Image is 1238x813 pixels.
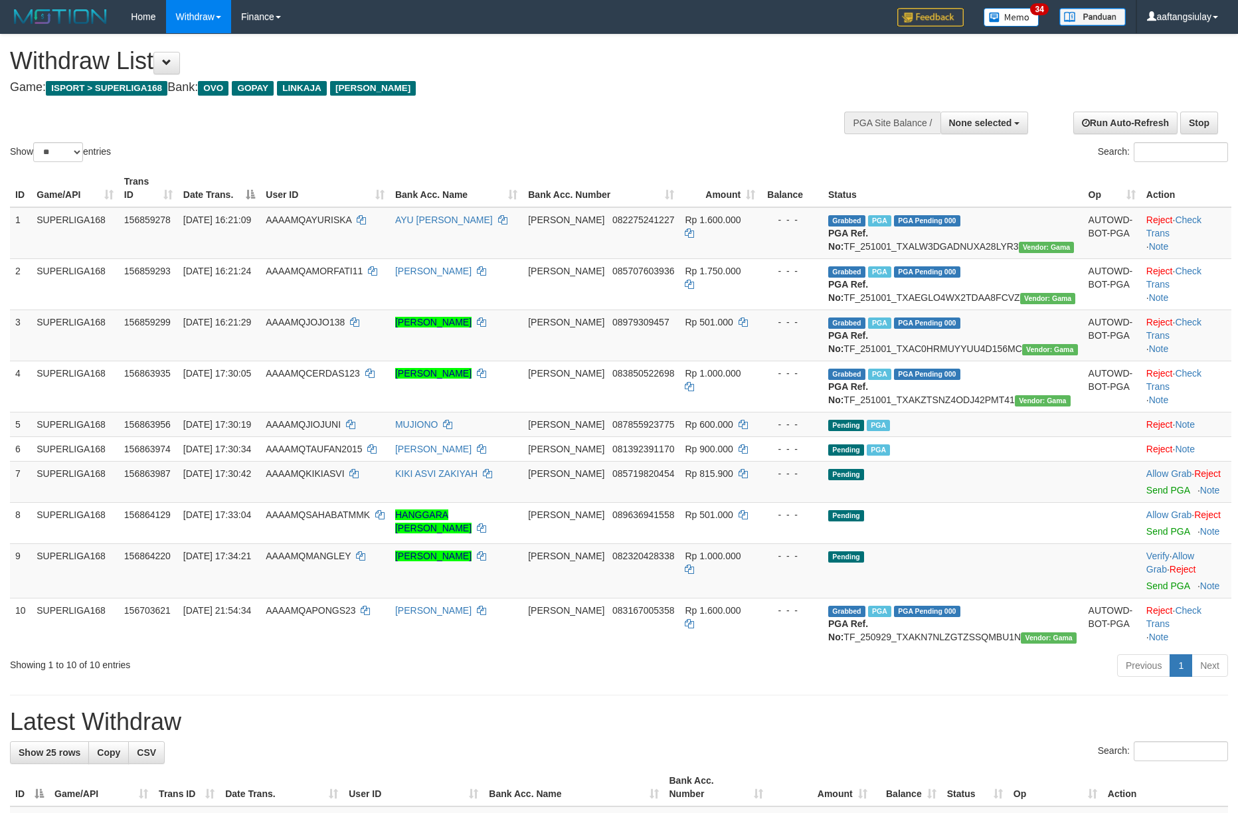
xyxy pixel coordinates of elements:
span: Vendor URL: https://trx31.1velocity.biz [1022,344,1078,355]
a: AYU [PERSON_NAME] [395,215,493,225]
img: MOTION_logo.png [10,7,111,27]
div: - - - [766,213,818,226]
span: Copy 089636941558 to clipboard [612,509,674,520]
a: Allow Grab [1146,509,1192,520]
td: · [1141,502,1231,543]
td: TF_251001_TXAC0HRMUYYUU4D156MC [823,310,1083,361]
td: AUTOWD-BOT-PGA [1083,310,1141,361]
a: Check Trans [1146,317,1201,341]
a: Reject [1170,564,1196,575]
span: [PERSON_NAME] [528,509,604,520]
input: Search: [1134,142,1228,162]
th: Action [1103,768,1228,806]
th: Game/API: activate to sort column ascending [49,768,153,806]
span: · [1146,551,1194,575]
span: Marked by aafheankoy [868,369,891,380]
div: - - - [766,467,818,480]
span: PGA Pending [894,317,960,329]
th: ID: activate to sort column descending [10,768,49,806]
td: 6 [10,436,31,461]
td: 2 [10,258,31,310]
th: Date Trans.: activate to sort column ascending [220,768,343,806]
div: - - - [766,316,818,329]
span: [DATE] 21:54:34 [183,605,251,616]
span: Rp 1.600.000 [685,215,741,225]
td: · · [1141,361,1231,412]
span: [DATE] 17:30:05 [183,368,251,379]
span: Marked by aafheankoy [868,317,891,329]
span: 156863956 [124,419,171,430]
th: Amount: activate to sort column ascending [679,169,760,207]
b: PGA Ref. No: [828,279,868,303]
a: Check Trans [1146,368,1201,392]
th: ID [10,169,31,207]
a: Reject [1146,419,1173,430]
td: AUTOWD-BOT-PGA [1083,258,1141,310]
span: [DATE] 17:30:34 [183,444,251,454]
span: [PERSON_NAME] [528,419,604,430]
a: [PERSON_NAME] [395,551,472,561]
td: · · [1141,258,1231,310]
td: 10 [10,598,31,649]
img: Feedback.jpg [897,8,964,27]
span: Grabbed [828,215,865,226]
span: Marked by aafheankoy [867,420,890,431]
td: 5 [10,412,31,436]
span: Rp 1.000.000 [685,368,741,379]
h4: Game: Bank: [10,81,812,94]
div: - - - [766,604,818,617]
span: 156864220 [124,551,171,561]
span: Grabbed [828,266,865,278]
a: KIKI ASVI ZAKIYAH [395,468,478,479]
a: CSV [128,741,165,764]
span: [PERSON_NAME] [330,81,416,96]
td: SUPERLIGA168 [31,412,119,436]
span: [PERSON_NAME] [528,317,604,327]
span: CSV [137,747,156,758]
div: - - - [766,442,818,456]
span: OVO [198,81,228,96]
span: Vendor URL: https://trx31.1velocity.biz [1021,632,1077,644]
b: PGA Ref. No: [828,228,868,252]
td: · · [1141,598,1231,649]
span: 156863987 [124,468,171,479]
span: Rp 900.000 [685,444,733,454]
a: Note [1200,485,1220,496]
td: 4 [10,361,31,412]
a: Reject [1146,605,1173,616]
a: Run Auto-Refresh [1073,112,1178,134]
span: Show 25 rows [19,747,80,758]
a: Note [1149,395,1169,405]
span: Pending [828,469,864,480]
span: Rp 501.000 [685,317,733,327]
span: PGA Pending [894,215,960,226]
td: AUTOWD-BOT-PGA [1083,598,1141,649]
td: SUPERLIGA168 [31,543,119,598]
b: PGA Ref. No: [828,618,868,642]
span: Copy [97,747,120,758]
span: Copy 083167005358 to clipboard [612,605,674,616]
span: Grabbed [828,369,865,380]
span: [DATE] 16:21:24 [183,266,251,276]
td: 7 [10,461,31,502]
span: Vendor URL: https://trx31.1velocity.biz [1020,293,1076,304]
span: [PERSON_NAME] [528,551,604,561]
label: Show entries [10,142,111,162]
a: Note [1175,419,1195,430]
div: - - - [766,418,818,431]
input: Search: [1134,741,1228,761]
a: Show 25 rows [10,741,89,764]
span: Copy 081392391170 to clipboard [612,444,674,454]
th: Op: activate to sort column ascending [1008,768,1103,806]
td: SUPERLIGA168 [31,361,119,412]
span: 156863974 [124,444,171,454]
div: - - - [766,264,818,278]
span: Grabbed [828,317,865,329]
img: Button%20Memo.svg [984,8,1039,27]
span: 156863935 [124,368,171,379]
td: TF_250929_TXAKN7NLZGTZSSQMBU1N [823,598,1083,649]
span: [PERSON_NAME] [528,605,604,616]
th: User ID: activate to sort column ascending [343,768,484,806]
th: Balance [760,169,823,207]
span: AAAAMQAYURISKA [266,215,351,225]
